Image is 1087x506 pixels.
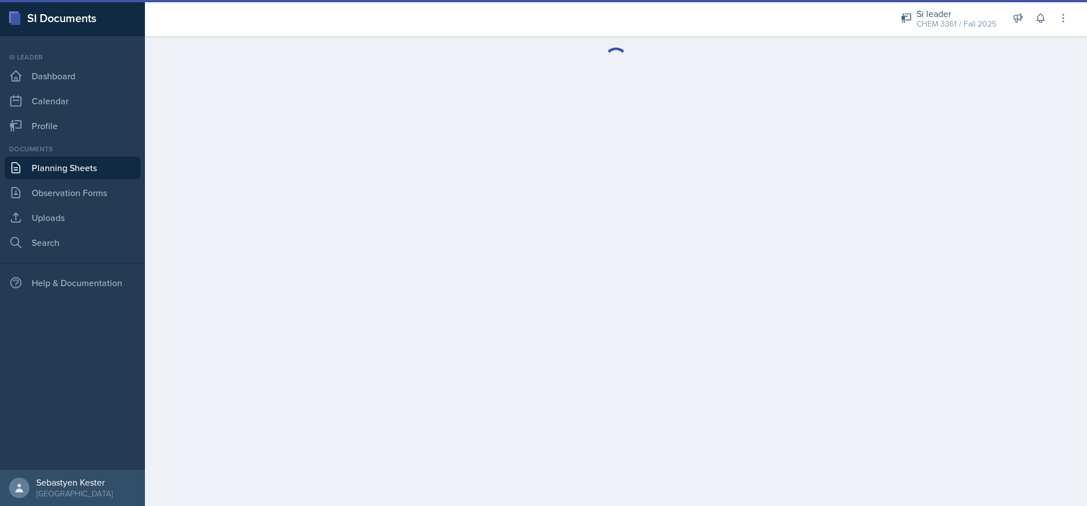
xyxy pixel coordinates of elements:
[5,114,140,137] a: Profile
[917,7,996,20] div: Si leader
[5,271,140,294] div: Help & Documentation
[36,477,113,488] div: Sebastyen Kester
[36,488,113,499] div: [GEOGRAPHIC_DATA]
[5,206,140,229] a: Uploads
[5,52,140,62] div: Si leader
[5,231,140,254] a: Search
[5,90,140,112] a: Calendar
[5,181,140,204] a: Observation Forms
[917,18,996,30] div: CHEM 3361 / Fall 2025
[5,156,140,179] a: Planning Sheets
[5,65,140,87] a: Dashboard
[5,144,140,154] div: Documents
